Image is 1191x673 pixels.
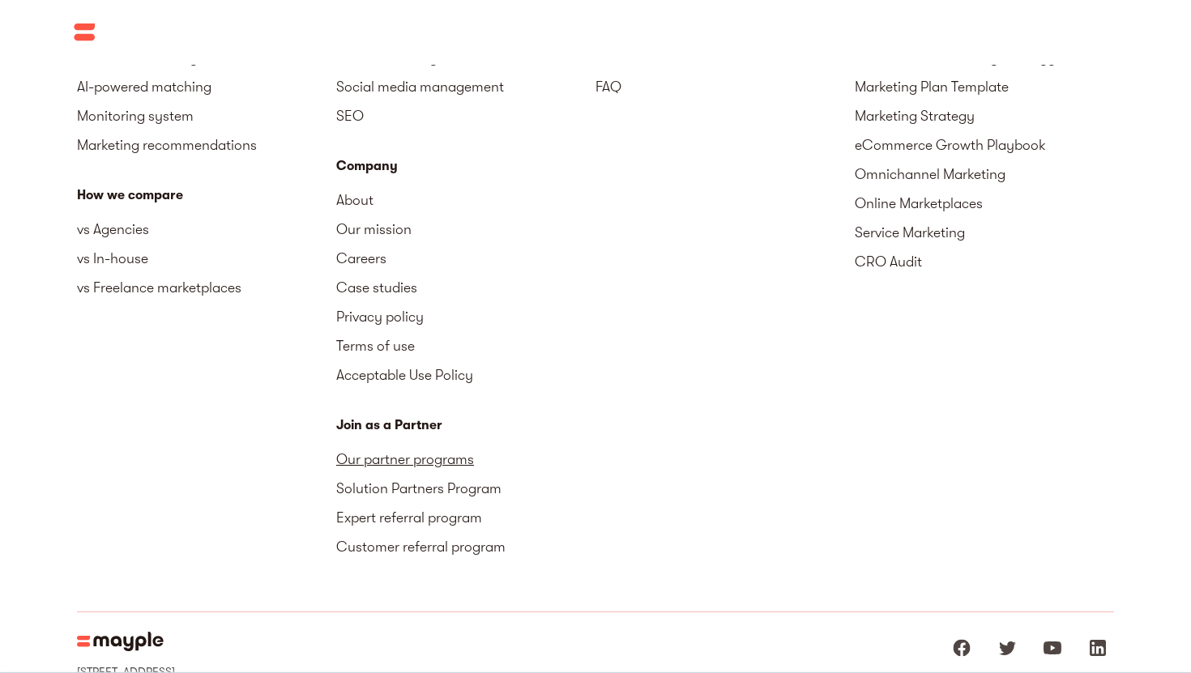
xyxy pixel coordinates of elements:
[77,101,336,130] a: Monitoring system
[855,218,1114,247] a: Service Marketing
[336,474,595,503] a: Solution Partners Program
[855,247,1114,276] a: CRO Audit
[336,331,595,360] a: Terms of use
[899,485,1191,673] iframe: Chat Widget
[336,302,595,331] a: Privacy policy
[855,189,1114,218] a: Online Marketplaces
[336,72,595,101] a: Social media management
[77,632,164,651] img: Mayple Logo
[74,17,211,48] img: mayple logo
[336,101,595,130] a: SEO
[77,273,336,302] a: vs Freelance marketplaces
[336,415,595,435] div: Join as a Partner
[77,215,336,244] a: vs Agencies
[336,156,595,176] div: Company
[336,244,595,273] a: Careers
[336,532,595,561] a: Customer referral program
[336,503,595,532] a: Expert referral program
[336,360,595,390] a: Acceptable Use Policy
[855,72,1114,101] a: Marketing Plan Template
[77,185,336,205] div: How we compare
[77,72,336,101] a: AI-powered matching
[336,273,595,302] a: Case studies
[336,215,595,244] a: Our mission
[855,160,1114,189] a: Omnichannel Marketing
[855,101,1114,130] a: Marketing Strategy
[336,445,595,474] a: Our partner programs
[855,130,1114,160] a: eCommerce Growth Playbook
[336,185,595,215] a: About
[77,244,336,273] a: vs In-house
[595,72,855,101] a: FAQ
[77,130,336,160] a: Marketing recommendations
